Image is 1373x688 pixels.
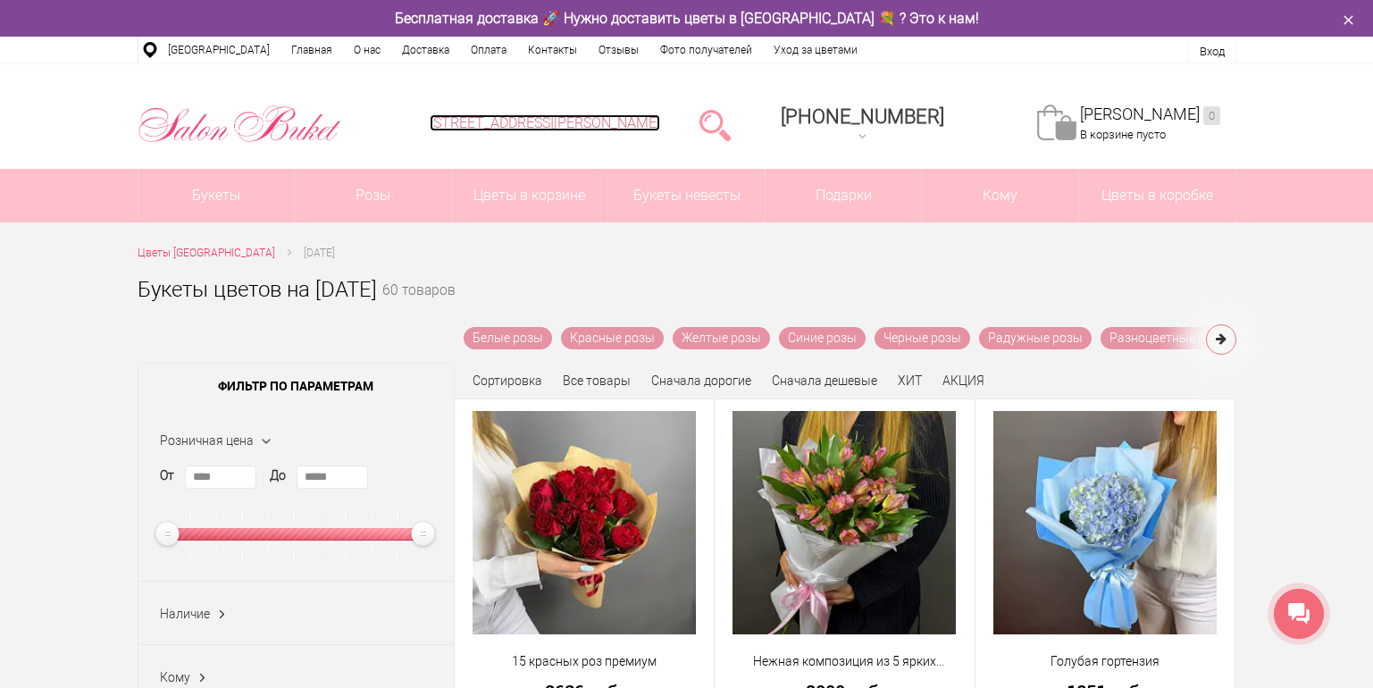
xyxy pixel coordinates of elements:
a: Красные розы [561,327,664,349]
a: Синие розы [779,327,866,349]
a: Все товары [563,373,631,388]
span: Цветы [GEOGRAPHIC_DATA] [138,247,275,259]
a: Цветы в корзине [452,169,608,222]
a: Букеты невесты [608,169,765,222]
a: Радужные розы [979,327,1092,349]
span: Розничная цена [160,433,254,448]
span: Сортировка [473,373,542,388]
a: О нас [343,37,391,63]
span: [DATE] [304,247,335,259]
a: [GEOGRAPHIC_DATA] [157,37,280,63]
img: Голубая гортензия [993,411,1217,634]
img: 15 красных роз премиум [473,411,696,634]
a: Фото получателей [649,37,763,63]
span: Фильтр по параметрам [138,364,454,408]
a: Цветы [GEOGRAPHIC_DATA] [138,244,275,263]
a: Цветы в коробке [1079,169,1235,222]
ins: 0 [1203,106,1220,125]
span: В корзине пусто [1080,128,1166,141]
a: Нежная композиция из 5 ярких альстромерий [726,652,963,671]
a: Подарки [766,169,922,222]
a: [PERSON_NAME] [1080,105,1220,125]
a: Сначала дешевые [772,373,877,388]
a: Контакты [517,37,588,63]
h1: Букеты цветов на [DATE] [138,273,377,306]
a: Отзывы [588,37,649,63]
a: Уход за цветами [763,37,868,63]
label: От [160,466,174,485]
img: Цветы Нижний Новгород [138,101,342,147]
a: Букеты [138,169,295,222]
small: 60 товаров [382,284,456,327]
div: [PHONE_NUMBER] [781,105,944,128]
a: Голубая гортензия [987,652,1224,671]
a: [PHONE_NUMBER] [770,99,955,150]
a: Оплата [460,37,517,63]
a: Главная [280,37,343,63]
a: Розы [295,169,451,222]
span: Кому [922,169,1078,222]
img: Нежная композиция из 5 ярких альстромерий [733,411,956,634]
a: Желтые розы [673,327,770,349]
span: Наличие [160,607,210,621]
a: 15 красных роз премиум [466,652,703,671]
a: [STREET_ADDRESS][PERSON_NAME] [430,114,660,131]
label: До [270,466,286,485]
a: Сначала дорогие [651,373,751,388]
a: Разноцветные розы [1101,327,1237,349]
a: Черные розы [875,327,970,349]
a: Доставка [391,37,460,63]
div: Бесплатная доставка 🚀 Нужно доставить цветы в [GEOGRAPHIC_DATA] 💐 ? Это к нам! [124,9,1250,28]
a: АКЦИЯ [942,373,984,388]
a: Белые розы [464,327,552,349]
span: Кому [160,670,190,684]
a: ХИТ [898,373,922,388]
a: Вход [1200,45,1225,58]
